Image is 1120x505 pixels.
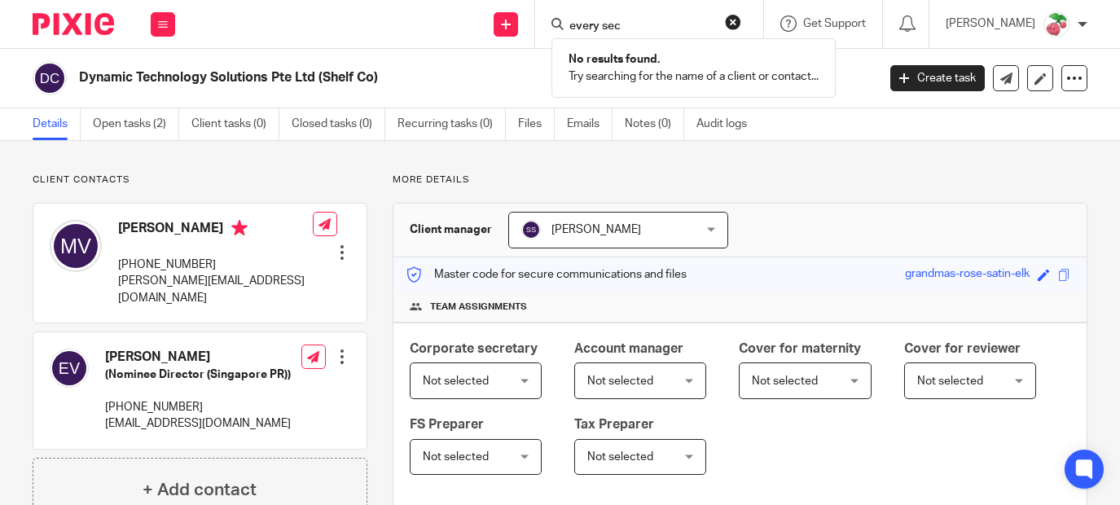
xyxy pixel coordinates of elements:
p: [PHONE_NUMBER] [105,399,291,415]
p: More details [393,173,1087,187]
a: Audit logs [696,108,759,140]
span: Not selected [917,375,983,387]
a: Notes (0) [625,108,684,140]
p: [EMAIL_ADDRESS][DOMAIN_NAME] [105,415,291,432]
p: [PERSON_NAME][EMAIL_ADDRESS][DOMAIN_NAME] [118,273,313,306]
a: Closed tasks (0) [292,108,385,140]
i: Primary [231,220,248,236]
span: Account manager [574,342,683,355]
img: svg%3E [33,61,67,95]
button: Clear [725,14,741,30]
p: Master code for secure communications and files [406,266,687,283]
h2: Dynamic Technology Solutions Pte Ltd (Shelf Co) [79,69,709,86]
input: Search [568,20,714,34]
h4: [PERSON_NAME] [105,349,291,366]
img: Cherubi-Pokemon-PNG-Isolated-HD.png [1043,11,1069,37]
img: Pixie [33,13,114,35]
span: Not selected [587,451,653,463]
span: Cover for reviewer [904,342,1021,355]
h5: (Nominee Director (Singapore PR)) [105,367,291,383]
p: Client contacts [33,173,367,187]
img: svg%3E [50,220,102,272]
div: grandmas-rose-satin-elk [905,266,1030,284]
a: Details [33,108,81,140]
span: Not selected [423,375,489,387]
h4: [PERSON_NAME] [118,220,313,240]
a: Files [518,108,555,140]
a: Open tasks (2) [93,108,179,140]
a: Emails [567,108,613,140]
span: FS Preparer [410,418,484,431]
span: [PERSON_NAME] [551,224,641,235]
h3: Client manager [410,222,492,238]
p: [PHONE_NUMBER] [118,257,313,273]
h4: + Add contact [143,477,257,503]
span: Corporate secretary [410,342,538,355]
img: svg%3E [50,349,89,388]
span: Not selected [752,375,818,387]
a: Client tasks (0) [191,108,279,140]
a: Recurring tasks (0) [397,108,506,140]
img: svg%3E [521,220,541,239]
span: Not selected [423,451,489,463]
span: Cover for maternity [739,342,861,355]
span: Not selected [587,375,653,387]
a: Create task [890,65,985,91]
span: Team assignments [430,301,527,314]
p: [PERSON_NAME] [946,15,1035,32]
span: Get Support [803,18,866,29]
span: Tax Preparer [574,418,654,431]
